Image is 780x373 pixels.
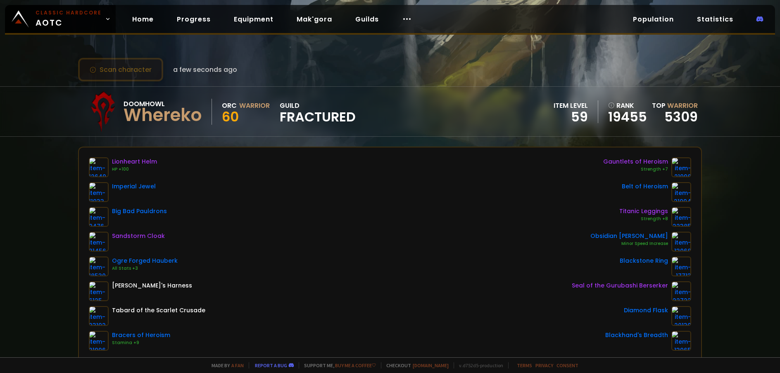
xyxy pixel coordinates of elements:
a: Statistics [690,11,740,28]
a: Population [626,11,680,28]
span: Made by [207,362,244,368]
div: All Stats +3 [112,265,178,272]
span: Support me, [299,362,376,368]
span: AOTC [36,9,102,29]
a: Classic HardcoreAOTC [5,5,116,33]
a: 5309 [664,107,698,126]
div: 59 [554,111,588,123]
div: Orc [222,100,237,111]
div: Strength +7 [603,166,668,173]
span: Checkout [381,362,449,368]
div: item level [554,100,588,111]
div: Lionheart Helm [112,157,157,166]
img: item-18530 [89,257,109,276]
a: [DOMAIN_NAME] [413,362,449,368]
a: Report a bug [255,362,287,368]
div: Obsidian [PERSON_NAME] [590,232,668,240]
div: guild [280,100,356,123]
small: Classic Hardcore [36,9,102,17]
div: Warrior [239,100,270,111]
img: item-22385 [671,207,691,227]
a: a fan [231,362,244,368]
span: a few seconds ago [173,64,237,75]
img: item-13068 [671,232,691,252]
img: item-13965 [671,331,691,351]
div: HP +100 [112,166,157,173]
div: Diamond Flask [624,306,668,315]
div: Doomhowl [124,99,202,109]
img: item-22722 [671,281,691,301]
div: Bracers of Heroism [112,331,170,340]
img: item-9476 [89,207,109,227]
div: Tabard of the Scarlet Crusade [112,306,205,315]
a: Privacy [535,362,553,368]
div: Big Bad Pauldrons [112,207,167,216]
img: item-21996 [89,331,109,351]
img: item-20130 [671,306,691,326]
div: Whereko [124,109,202,121]
div: Blackhand's Breadth [605,331,668,340]
a: Guilds [349,11,385,28]
img: item-6125 [89,281,109,301]
img: item-23192 [89,306,109,326]
a: Consent [556,362,578,368]
a: Mak'gora [290,11,339,28]
div: rank [608,100,647,111]
a: Buy me a coffee [335,362,376,368]
div: Ogre Forged Hauberk [112,257,178,265]
div: Strength +8 [619,216,668,222]
img: item-21456 [89,232,109,252]
div: Top [652,100,698,111]
div: Belt of Heroism [622,182,668,191]
div: Imperial Jewel [112,182,156,191]
button: Scan character [78,58,163,81]
span: v. d752d5 - production [454,362,503,368]
img: item-12640 [89,157,109,177]
a: Equipment [227,11,280,28]
a: Progress [170,11,217,28]
div: Gauntlets of Heroism [603,157,668,166]
img: item-11933 [89,182,109,202]
div: Titanic Leggings [619,207,668,216]
div: Blackstone Ring [620,257,668,265]
a: Terms [517,362,532,368]
div: Minor Speed Increase [590,240,668,247]
a: Home [126,11,160,28]
span: Warrior [667,101,698,110]
a: 19455 [608,111,647,123]
img: item-21998 [671,157,691,177]
div: Sandstorm Cloak [112,232,165,240]
div: [PERSON_NAME]'s Harness [112,281,192,290]
img: item-17713 [671,257,691,276]
img: item-21994 [671,182,691,202]
div: Seal of the Gurubashi Berserker [572,281,668,290]
div: Stamina +9 [112,340,170,346]
span: 60 [222,107,239,126]
span: Fractured [280,111,356,123]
